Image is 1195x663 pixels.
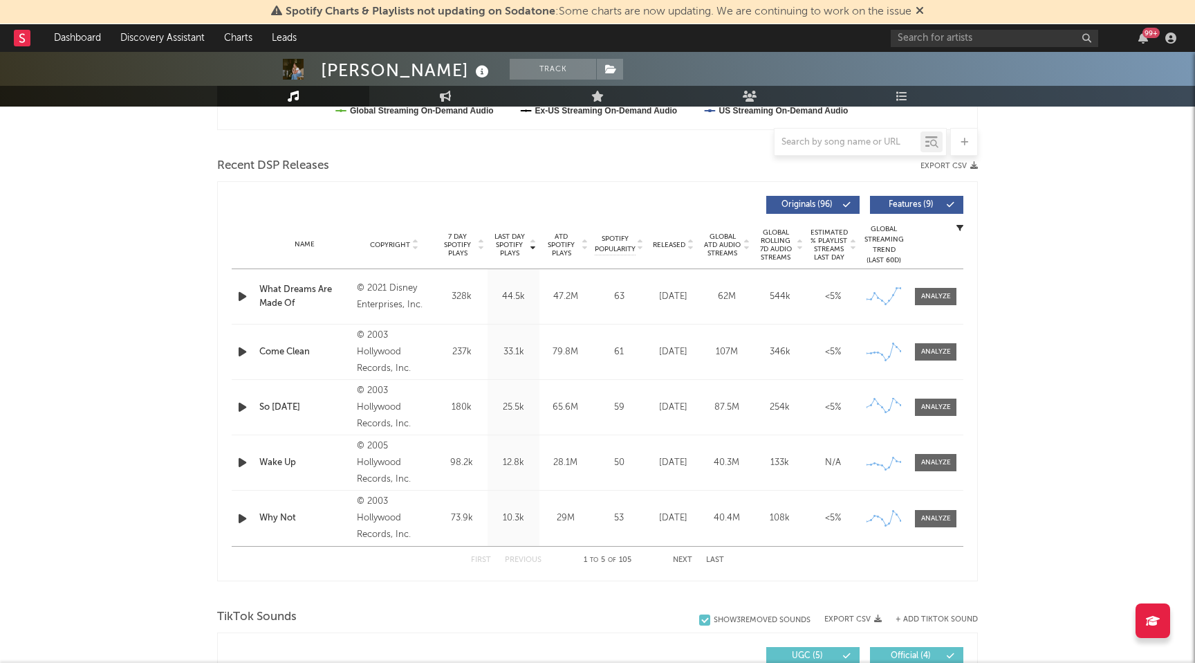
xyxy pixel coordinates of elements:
[439,290,484,304] div: 328k
[650,401,696,415] div: [DATE]
[357,438,432,488] div: © 2005 Hollywood Records, Inc.
[703,511,750,525] div: 40.4M
[510,59,596,80] button: Track
[491,290,536,304] div: 44.5k
[439,345,484,359] div: 237k
[916,6,924,17] span: Dismiss
[810,511,856,525] div: <5%
[259,401,350,415] a: So [DATE]
[595,511,643,525] div: 53
[810,401,856,415] div: <5%
[259,283,350,310] a: What Dreams Are Made Of
[673,556,692,564] button: Next
[703,345,750,359] div: 107M
[810,345,856,359] div: <5%
[879,652,943,660] span: Official ( 4 )
[863,224,905,266] div: Global Streaming Trend (Last 60D)
[879,201,943,209] span: Features ( 9 )
[357,493,432,543] div: © 2003 Hollywood Records, Inc.
[595,290,643,304] div: 63
[439,233,476,257] span: 7 Day Spotify Plays
[370,241,410,249] span: Copyright
[650,290,696,304] div: [DATE]
[505,556,541,564] button: Previous
[608,557,616,563] span: of
[259,456,350,470] a: Wake Up
[214,24,262,52] a: Charts
[595,401,643,415] div: 59
[703,233,741,257] span: Global ATD Audio Streams
[757,401,803,415] div: 254k
[491,233,528,257] span: Last Day Spotify Plays
[719,106,848,116] text: US Streaming On-Demand Audio
[259,511,350,525] a: Why Not
[543,456,588,470] div: 28.1M
[543,401,588,415] div: 65.6M
[321,59,492,82] div: [PERSON_NAME]
[766,196,860,214] button: Originals(96)
[217,158,329,174] span: Recent DSP Releases
[439,401,484,415] div: 180k
[775,137,920,148] input: Search by song name or URL
[471,556,491,564] button: First
[650,345,696,359] div: [DATE]
[491,401,536,415] div: 25.5k
[706,556,724,564] button: Last
[920,162,978,170] button: Export CSV
[757,228,795,262] span: Global Rolling 7D Audio Streams
[350,106,494,116] text: Global Streaming On-Demand Audio
[1138,33,1148,44] button: 99+
[757,345,803,359] div: 346k
[757,511,803,525] div: 108k
[543,511,588,525] div: 29M
[714,616,810,625] div: Show 3 Removed Sounds
[357,327,432,377] div: © 2003 Hollywood Records, Inc.
[262,24,306,52] a: Leads
[259,345,350,359] a: Come Clean
[439,511,484,525] div: 73.9k
[650,511,696,525] div: [DATE]
[595,345,643,359] div: 61
[357,383,432,433] div: © 2003 Hollywood Records, Inc.
[810,456,856,470] div: N/A
[775,652,839,660] span: UGC ( 5 )
[595,456,643,470] div: 50
[439,456,484,470] div: 98.2k
[595,234,636,255] span: Spotify Popularity
[543,233,580,257] span: ATD Spotify Plays
[543,290,588,304] div: 47.2M
[870,196,963,214] button: Features(9)
[757,290,803,304] div: 544k
[491,456,536,470] div: 12.8k
[810,290,856,304] div: <5%
[653,241,685,249] span: Released
[491,345,536,359] div: 33.1k
[703,290,750,304] div: 62M
[703,401,750,415] div: 87.5M
[44,24,111,52] a: Dashboard
[543,345,588,359] div: 79.8M
[896,616,978,624] button: + Add TikTok Sound
[259,239,350,250] div: Name
[491,511,536,525] div: 10.3k
[286,6,911,17] span: : Some charts are now updating. We are continuing to work on the issue
[217,609,297,626] span: TikTok Sounds
[882,616,978,624] button: + Add TikTok Sound
[1142,28,1160,38] div: 99 +
[286,6,555,17] span: Spotify Charts & Playlists not updating on Sodatone
[569,552,645,569] div: 1 5 105
[111,24,214,52] a: Discovery Assistant
[824,615,882,624] button: Export CSV
[590,557,598,563] span: to
[775,201,839,209] span: Originals ( 96 )
[703,456,750,470] div: 40.3M
[891,30,1098,47] input: Search for artists
[535,106,678,116] text: Ex-US Streaming On-Demand Audio
[810,228,848,262] span: Estimated % Playlist Streams Last Day
[357,280,432,314] div: © 2021 Disney Enterprises, Inc.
